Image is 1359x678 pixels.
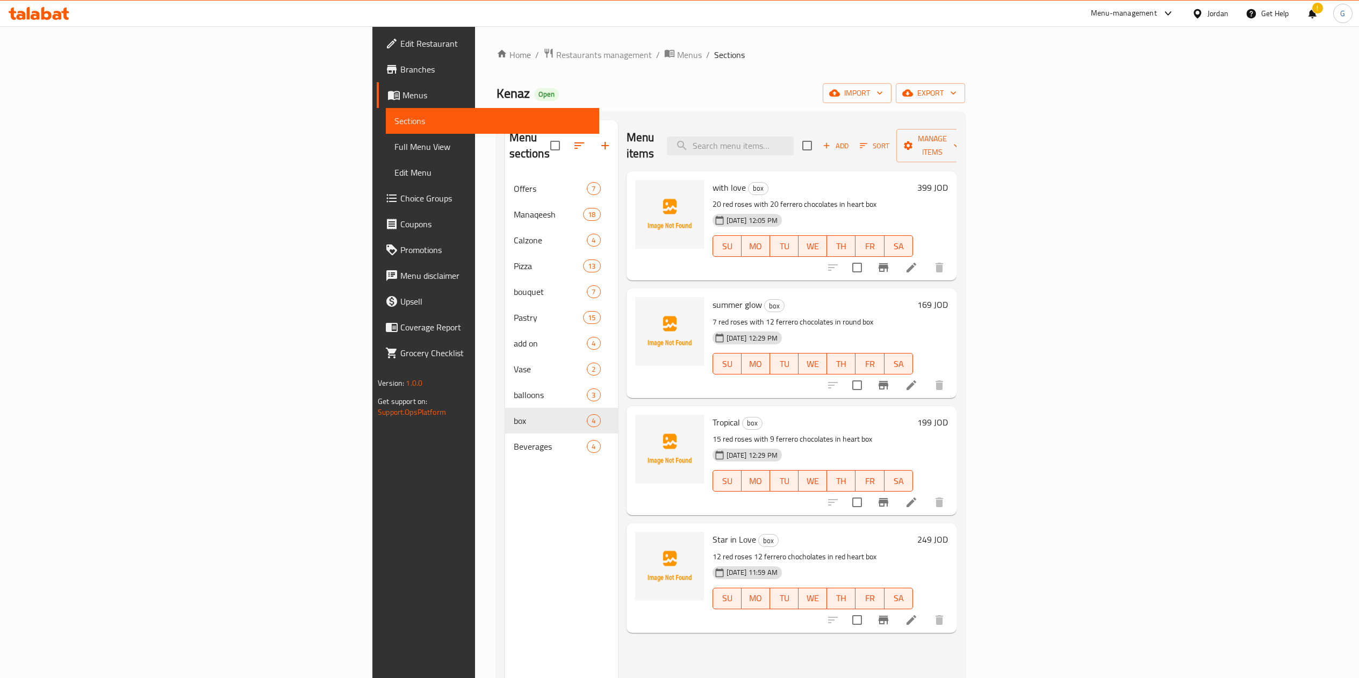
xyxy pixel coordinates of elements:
[714,48,745,61] span: Sections
[860,356,880,372] span: FR
[378,376,404,390] span: Version:
[514,414,587,427] span: box
[799,353,827,374] button: WE
[514,234,587,247] span: Calzone
[857,138,892,154] button: Sort
[514,259,584,272] span: Pizza
[514,363,587,376] span: Vase
[926,372,952,398] button: delete
[656,48,660,61] li: /
[855,353,884,374] button: FR
[746,590,766,606] span: MO
[905,614,918,626] a: Edit menu item
[827,353,855,374] button: TH
[587,364,600,374] span: 2
[746,239,766,254] span: MO
[774,473,794,489] span: TU
[774,356,794,372] span: TU
[799,588,827,609] button: WE
[904,86,957,100] span: export
[566,133,592,158] span: Sort sections
[377,288,599,314] a: Upsell
[583,311,600,324] div: items
[377,237,599,263] a: Promotions
[394,166,591,179] span: Edit Menu
[505,356,618,382] div: Vase2
[746,356,766,372] span: MO
[905,132,960,159] span: Manage items
[400,295,591,308] span: Upsell
[846,609,868,631] span: Select to update
[799,235,827,257] button: WE
[713,353,742,374] button: SU
[855,588,884,609] button: FR
[764,299,785,312] div: box
[556,48,652,61] span: Restaurants management
[885,588,913,609] button: SA
[889,473,909,489] span: SA
[765,300,784,312] span: box
[926,255,952,280] button: delete
[514,440,587,453] span: Beverages
[587,184,600,194] span: 7
[514,311,584,324] span: Pastry
[770,588,799,609] button: TU
[677,48,702,61] span: Menus
[818,138,853,154] span: Add item
[584,313,600,323] span: 15
[514,208,584,221] div: Manaqeesh
[770,235,799,257] button: TU
[584,210,600,220] span: 18
[717,590,737,606] span: SU
[514,337,587,350] div: add on
[400,37,591,50] span: Edit Restaurant
[505,201,618,227] div: Manaqeesh18
[377,185,599,211] a: Choice Groups
[377,263,599,288] a: Menu disclaimer
[400,321,591,334] span: Coverage Report
[823,83,891,103] button: import
[400,347,591,359] span: Grocery Checklist
[885,470,913,492] button: SA
[770,353,799,374] button: TU
[722,450,782,460] span: [DATE] 12:29 PM
[774,239,794,254] span: TU
[855,235,884,257] button: FR
[377,314,599,340] a: Coverage Report
[505,279,618,305] div: bouquet7
[821,140,850,152] span: Add
[584,261,600,271] span: 13
[394,114,591,127] span: Sections
[400,243,591,256] span: Promotions
[713,588,742,609] button: SU
[406,376,422,390] span: 1.0.0
[514,182,587,195] div: Offers
[889,356,909,372] span: SA
[896,83,965,103] button: export
[855,470,884,492] button: FR
[803,473,823,489] span: WE
[713,315,913,329] p: 7 red roses with 12 ferrero chocolates in round box
[627,129,655,162] h2: Menu items
[713,297,762,313] span: summer glow
[831,86,883,100] span: import
[749,182,768,194] span: box
[402,89,591,102] span: Menus
[378,405,446,419] a: Support.OpsPlatform
[905,496,918,509] a: Edit menu item
[1340,8,1345,19] span: G
[827,470,855,492] button: TH
[713,179,746,196] span: with love
[635,180,704,249] img: with love
[926,607,952,633] button: delete
[742,235,770,257] button: MO
[917,180,948,195] h6: 399 JOD
[926,489,952,515] button: delete
[774,590,794,606] span: TU
[400,218,591,230] span: Coupons
[742,588,770,609] button: MO
[803,356,823,372] span: WE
